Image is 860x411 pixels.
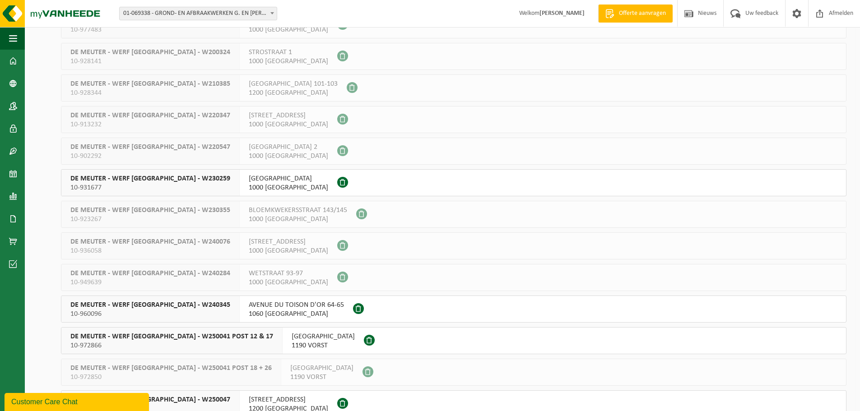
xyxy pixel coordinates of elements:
[249,183,328,192] span: 1000 [GEOGRAPHIC_DATA]
[249,79,338,88] span: [GEOGRAPHIC_DATA] 101-103
[61,169,846,196] button: DE MEUTER - WERF [GEOGRAPHIC_DATA] - W230259 10-931677 [GEOGRAPHIC_DATA]1000 [GEOGRAPHIC_DATA]
[70,79,230,88] span: DE MEUTER - WERF [GEOGRAPHIC_DATA] - W210385
[70,48,230,57] span: DE MEUTER - WERF [GEOGRAPHIC_DATA] - W200324
[249,120,328,129] span: 1000 [GEOGRAPHIC_DATA]
[290,364,353,373] span: [GEOGRAPHIC_DATA]
[70,237,230,246] span: DE MEUTER - WERF [GEOGRAPHIC_DATA] - W240076
[249,25,328,34] span: 1000 [GEOGRAPHIC_DATA]
[5,391,151,411] iframe: chat widget
[70,246,230,255] span: 10-936058
[249,48,328,57] span: STROSTRAAT 1
[249,300,344,309] span: AVENUE DU TOISON D'OR 64-65
[70,215,230,224] span: 10-923267
[617,9,668,18] span: Offerte aanvragen
[61,327,846,354] button: DE MEUTER - WERF [GEOGRAPHIC_DATA] - W250041 POST 12 & 17 10-972866 [GEOGRAPHIC_DATA]1190 VORST
[70,174,230,183] span: DE MEUTER - WERF [GEOGRAPHIC_DATA] - W230259
[70,88,230,97] span: 10-928344
[249,237,328,246] span: [STREET_ADDRESS]
[70,57,230,66] span: 10-928141
[70,120,230,129] span: 10-913232
[70,364,272,373] span: DE MEUTER - WERF [GEOGRAPHIC_DATA] - W250041 POST 18 + 26
[70,152,230,161] span: 10-902292
[119,7,277,20] span: 01-069338 - GROND- EN AFBRAAKWERKEN G. EN A. DE MEUTER - TERNAT
[598,5,673,23] a: Offerte aanvragen
[70,25,230,34] span: 10-977483
[249,246,328,255] span: 1000 [GEOGRAPHIC_DATA]
[290,373,353,382] span: 1190 VORST
[539,10,585,17] strong: [PERSON_NAME]
[61,296,846,323] button: DE MEUTER - WERF [GEOGRAPHIC_DATA] - W240345 10-960096 AVENUE DU TOISON D'OR 64-651060 [GEOGRAPHI...
[70,111,230,120] span: DE MEUTER - WERF [GEOGRAPHIC_DATA] - W220347
[249,174,328,183] span: [GEOGRAPHIC_DATA]
[70,143,230,152] span: DE MEUTER - WERF [GEOGRAPHIC_DATA] - W220547
[292,332,355,341] span: [GEOGRAPHIC_DATA]
[70,373,272,382] span: 10-972850
[249,269,328,278] span: WETSTRAAT 93-97
[249,206,347,215] span: BLOEMKWEKERSSTRAAT 143/145
[70,206,230,215] span: DE MEUTER - WERF [GEOGRAPHIC_DATA] - W230355
[249,152,328,161] span: 1000 [GEOGRAPHIC_DATA]
[70,269,230,278] span: DE MEUTER - WERF [GEOGRAPHIC_DATA] - W240284
[249,57,328,66] span: 1000 [GEOGRAPHIC_DATA]
[70,309,230,319] span: 10-960096
[292,341,355,350] span: 1190 VORST
[70,332,273,341] span: DE MEUTER - WERF [GEOGRAPHIC_DATA] - W250041 POST 12 & 17
[70,300,230,309] span: DE MEUTER - WERF [GEOGRAPHIC_DATA] - W240345
[249,143,328,152] span: [GEOGRAPHIC_DATA] 2
[70,278,230,287] span: 10-949639
[249,215,347,224] span: 1000 [GEOGRAPHIC_DATA]
[249,309,344,319] span: 1060 [GEOGRAPHIC_DATA]
[249,395,328,404] span: [STREET_ADDRESS]
[249,278,328,287] span: 1000 [GEOGRAPHIC_DATA]
[70,183,230,192] span: 10-931677
[70,341,273,350] span: 10-972866
[120,7,277,20] span: 01-069338 - GROND- EN AFBRAAKWERKEN G. EN A. DE MEUTER - TERNAT
[249,111,328,120] span: [STREET_ADDRESS]
[249,88,338,97] span: 1200 [GEOGRAPHIC_DATA]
